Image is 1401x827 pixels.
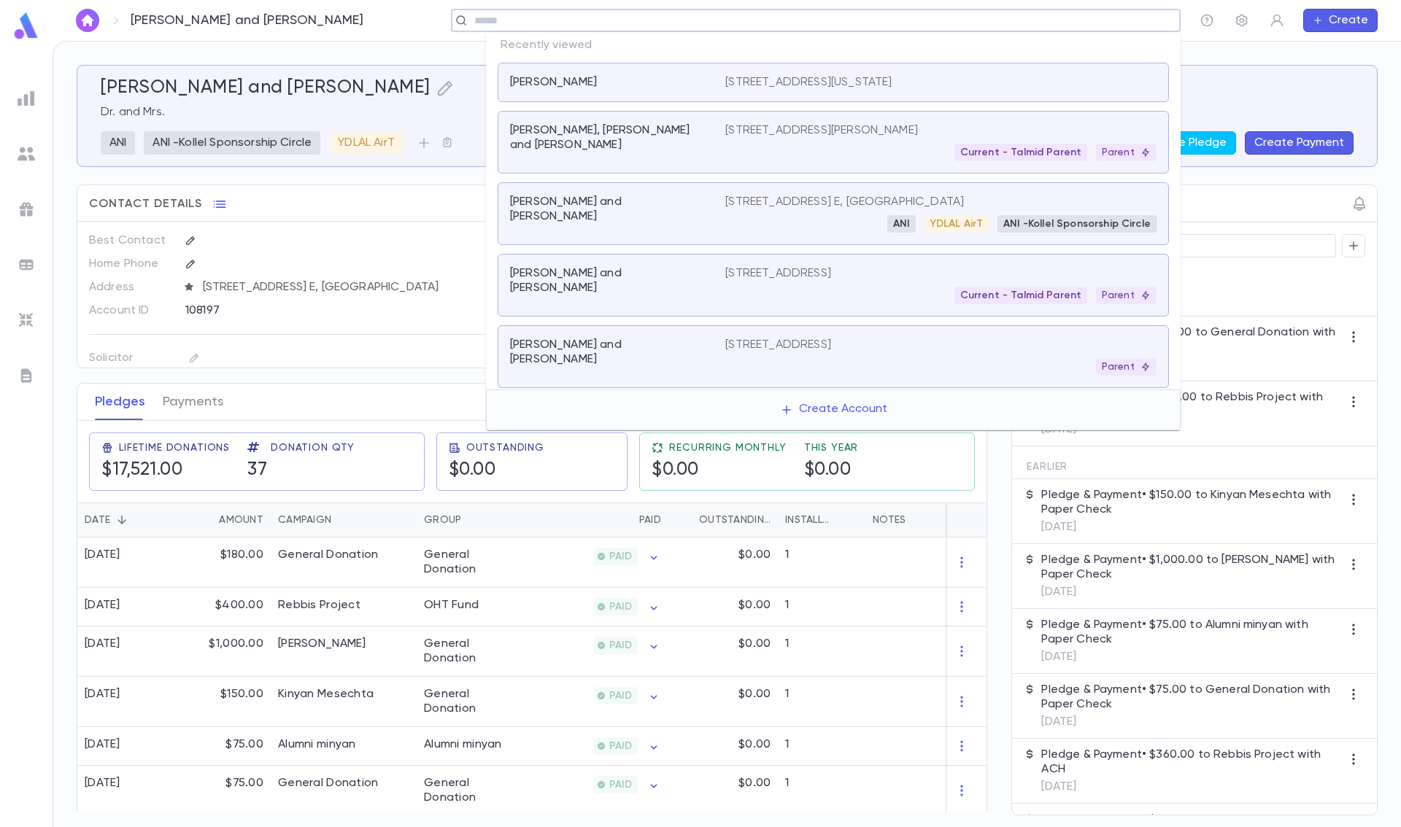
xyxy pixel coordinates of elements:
[1102,290,1151,301] p: Parent
[424,776,519,805] div: General Donation
[18,145,35,163] img: students_grey.60c7aba0da46da39d6d829b817ac14fc.svg
[176,537,271,588] div: $180.00
[510,338,708,367] p: [PERSON_NAME] and [PERSON_NAME]
[1041,650,1342,664] p: [DATE]
[1041,325,1342,354] p: Pledge & Payment • $180.00 to General Donation with Paper Check
[1137,131,1236,155] button: Create Pledge
[424,598,479,613] div: OHT Fund
[778,677,865,727] div: 1
[510,75,597,90] p: [PERSON_NAME]
[89,346,173,370] p: Solicitor
[278,548,378,562] div: General Donation
[89,229,173,252] p: Best Contact
[176,588,271,626] div: $400.00
[85,502,110,537] div: Date
[1303,9,1378,32] button: Create
[738,548,771,562] p: $0.00
[101,77,431,99] h5: [PERSON_NAME] and [PERSON_NAME]
[449,459,496,481] h5: $0.00
[338,136,395,150] p: YDLAL AirT
[12,12,41,40] img: logo
[331,508,355,532] button: Sort
[778,626,865,677] div: 1
[887,218,915,230] span: ANI
[18,311,35,329] img: imports_grey.530a8a0e642e233f2baf0ef88e8c9fcb.svg
[1027,461,1068,473] span: Earlier
[778,588,865,626] div: 1
[85,548,120,562] div: [DATE]
[738,637,771,651] p: $0.00
[510,266,708,295] p: [PERSON_NAME] and [PERSON_NAME]
[725,266,831,281] p: [STREET_ADDRESS]
[1102,361,1151,373] p: Parent
[603,779,638,791] span: PAID
[278,776,378,791] div: General Donation
[176,766,271,816] div: $75.00
[271,502,417,537] div: Campaign
[725,195,964,209] p: [STREET_ADDRESS] E, [GEOGRAPHIC_DATA]
[176,727,271,766] div: $75.00
[329,131,404,155] div: YDLAL AirT
[101,105,1354,120] p: Dr. and Mrs.
[85,637,120,651] div: [DATE]
[652,459,699,481] h5: $0.00
[89,299,173,322] p: Account ID
[101,459,182,481] h5: $17,521.00
[778,502,865,537] div: Installments
[699,502,771,537] div: Outstanding
[85,598,120,613] div: [DATE]
[639,502,661,537] div: Paid
[1041,715,1342,729] p: [DATE]
[954,147,1088,158] span: Current - Talmid Parent
[79,15,96,26] img: home_white.a664292cf8c1dea59945f0da9f25487c.svg
[768,396,899,424] button: Create Account
[89,276,173,299] p: Address
[835,508,858,532] button: Sort
[738,687,771,702] p: $0.00
[997,218,1157,230] span: ANI -Kollel Sponsorship Circle
[865,502,1048,537] div: Notes
[77,502,176,537] div: Date
[1041,618,1342,647] p: Pledge & Payment • $75.00 to Alumni minyan with Paper Check
[603,551,638,562] span: PAID
[785,502,835,537] div: Installments
[1096,358,1157,376] div: Parent
[1041,390,1342,419] p: Pledge & Payment • $400.00 to Rebbis Project with Paper Check
[185,299,440,321] div: 108197
[110,508,134,532] button: Sort
[1041,422,1342,437] p: [DATE]
[1096,287,1157,304] div: Parent
[196,508,219,532] button: Sort
[954,290,1088,301] span: Current - Talmid Parent
[278,687,374,702] div: Kinyan Mesechta
[725,338,831,352] p: [STREET_ADDRESS]
[176,677,271,727] div: $150.00
[486,32,1181,58] p: Recently viewed
[676,508,699,532] button: Sort
[1102,147,1151,158] p: Parent
[510,123,708,152] p: [PERSON_NAME], [PERSON_NAME] and [PERSON_NAME]
[738,776,771,791] p: $0.00
[603,640,638,651] span: PAID
[247,459,267,481] h5: 37
[278,737,356,752] div: Alumni minyan
[424,637,519,666] div: General Donation
[176,626,271,677] div: $1,000.00
[510,195,708,224] p: [PERSON_NAME] and [PERSON_NAME]
[603,601,638,613] span: PAID
[804,442,859,454] span: This Year
[119,442,230,454] span: Lifetime Donations
[738,598,771,613] p: $0.00
[176,502,271,537] div: Amount
[778,766,865,816] div: 1
[278,637,366,651] div: Aliya LaTorah
[278,502,331,537] div: Campaign
[109,136,126,150] p: ANI
[461,508,485,532] button: Sort
[85,776,120,791] div: [DATE]
[18,201,35,218] img: campaigns_grey.99e729a5f7ee94e3726e6486bddda8f1.svg
[526,502,668,537] div: Paid
[153,136,312,150] p: ANI -Kollel Sponsorship Circle
[616,508,639,532] button: Sort
[466,442,544,454] span: Outstanding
